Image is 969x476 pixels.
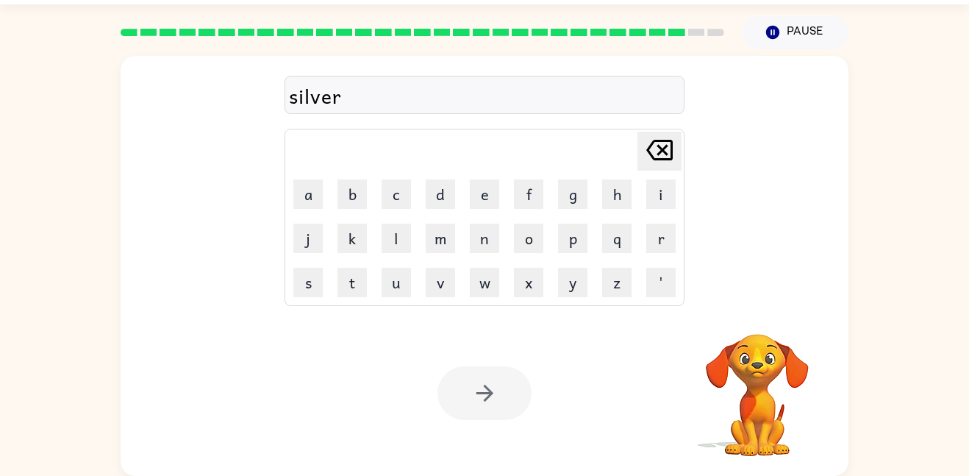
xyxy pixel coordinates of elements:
[426,224,455,253] button: m
[742,15,848,49] button: Pause
[646,268,676,297] button: '
[382,180,411,209] button: c
[293,224,323,253] button: j
[514,224,543,253] button: o
[558,268,587,297] button: y
[293,268,323,297] button: s
[382,224,411,253] button: l
[426,180,455,209] button: d
[293,180,323,209] button: a
[646,224,676,253] button: r
[289,80,680,111] div: silver
[558,224,587,253] button: p
[602,180,632,209] button: h
[337,224,367,253] button: k
[337,180,367,209] button: b
[514,180,543,209] button: f
[558,180,587,209] button: g
[426,268,455,297] button: v
[470,224,499,253] button: n
[514,268,543,297] button: x
[382,268,411,297] button: u
[646,180,676,209] button: i
[602,268,632,297] button: z
[470,180,499,209] button: e
[470,268,499,297] button: w
[684,311,831,458] video: Your browser must support playing .mp4 files to use Literably. Please try using another browser.
[602,224,632,253] button: q
[337,268,367,297] button: t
